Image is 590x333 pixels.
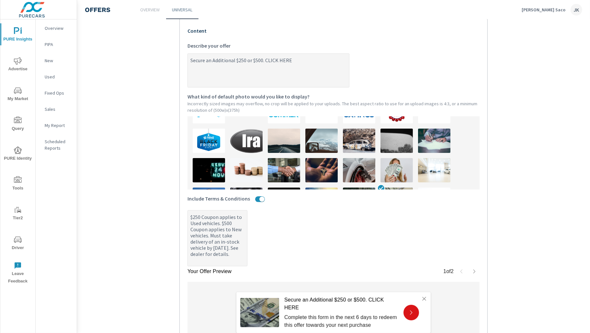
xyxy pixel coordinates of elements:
[418,188,450,212] img: description
[187,93,310,100] span: What kind of default photo would you like to display?
[380,158,413,182] img: description
[268,129,300,153] img: description
[193,188,225,212] img: description
[188,55,349,87] textarea: Describe your offer
[2,57,33,73] span: Advertise
[36,40,77,49] div: PIPA
[230,188,263,212] img: description
[2,176,33,192] span: Tools
[36,137,77,153] div: Scheduled Reports
[187,100,480,113] p: Incorrectly sized images may overflow, no crop will be applied to your uploads. The best aspect r...
[2,262,33,285] span: Leave Feedback
[380,188,413,212] img: description
[343,188,375,212] img: description
[2,87,33,103] span: My Market
[0,19,35,288] div: nav menu
[2,206,33,222] span: Tier2
[268,158,300,182] img: description
[2,27,33,43] span: PURE Insights
[2,117,33,132] span: Query
[571,4,582,16] div: JK
[2,236,33,252] span: Driver
[36,56,77,65] div: New
[443,268,454,275] p: 1 of 2
[36,88,77,98] div: Fixed Ops
[193,158,225,182] img: description
[305,188,338,212] img: description
[140,6,160,13] p: Overview
[45,106,72,112] p: Sales
[284,313,398,329] p: Complete this form in the next 6 days to redeem this offer towards your next purchase
[268,188,300,212] img: description
[343,158,375,182] img: description
[45,25,72,31] p: Overview
[418,158,450,182] img: description
[188,212,247,266] textarea: $250 Coupon applies to Used vehicles. $500 Coupon applies to New vehicles. Must take delivery of ...
[36,72,77,82] div: Used
[230,158,263,182] img: description
[305,129,338,153] img: description
[187,195,250,202] span: Include Terms & Conditions
[522,7,565,13] p: [PERSON_NAME] Saco
[45,122,72,129] p: My Report
[230,129,263,153] img: description
[85,6,110,14] h4: Offers
[36,104,77,114] div: Sales
[45,57,72,64] p: New
[45,90,72,96] p: Fixed Ops
[36,23,77,33] div: Overview
[187,268,232,275] p: Your Offer Preview
[193,129,225,153] img: description
[343,129,375,153] img: description
[240,298,279,327] img: Hundred dollar bills
[187,42,231,50] span: Describe your offer
[305,158,338,182] img: description
[172,6,193,13] p: Universal
[418,129,450,153] img: description
[284,296,398,312] p: Secure an Additional $250 or $500. CLICK HERE
[187,27,480,35] p: Content
[2,146,33,162] span: PURE Identity
[259,196,265,202] button: Include Terms & Conditions
[45,74,72,80] p: Used
[36,121,77,130] div: My Report
[45,138,72,151] p: Scheduled Reports
[45,41,72,48] p: PIPA
[380,129,413,153] img: description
